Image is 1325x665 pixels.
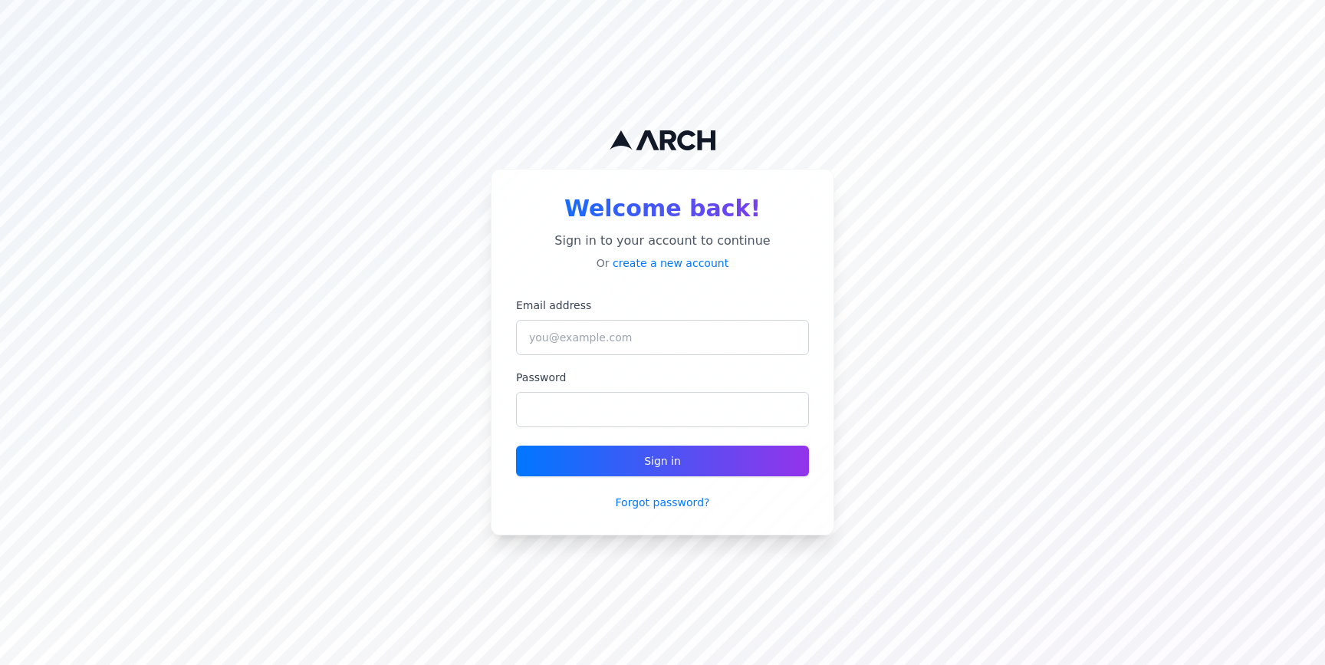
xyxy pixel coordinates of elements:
button: Sign in [516,446,809,476]
input: you@example.com [516,320,809,355]
p: Sign in to your account to continue [516,231,809,249]
label: Email address [516,298,591,311]
p: Or [516,255,809,271]
h2: Welcome back! [516,194,809,222]
label: Password [516,370,569,384]
a: create a new account [612,256,729,269]
button: Forgot password? [615,495,711,510]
